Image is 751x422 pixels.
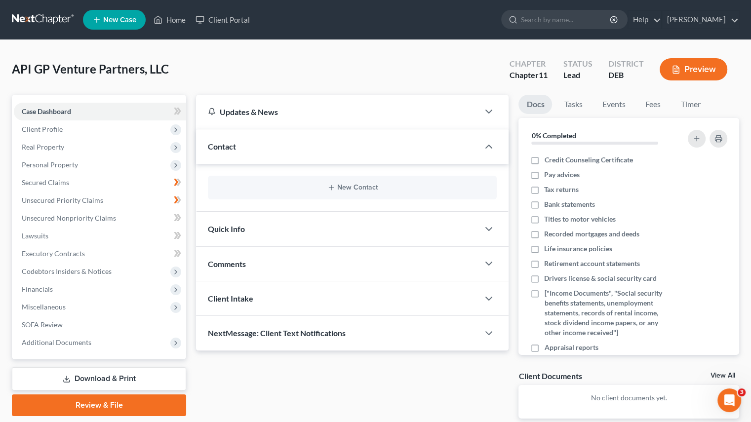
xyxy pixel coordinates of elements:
span: Bank statements [544,199,595,209]
button: New Contact [216,184,489,192]
span: Tax returns [544,185,579,194]
a: Fees [637,95,669,114]
span: Drivers license & social security card [544,273,657,283]
a: Unsecured Nonpriority Claims [14,209,186,227]
span: Credit Counseling Certificate [544,155,632,165]
span: Client Profile [22,125,63,133]
span: Contact [208,142,236,151]
span: Quick Info [208,224,245,233]
span: Titles to motor vehicles [544,214,616,224]
span: Financials [22,285,53,293]
span: Real Property [22,143,64,151]
a: Tasks [556,95,590,114]
div: District [608,58,644,70]
div: Chapter [510,70,548,81]
span: Comments [208,259,246,269]
p: No client documents yet. [526,393,731,403]
a: SOFA Review [14,316,186,334]
span: Pay advices [544,170,580,180]
span: Personal Property [22,160,78,169]
a: Download & Print [12,367,186,390]
span: Unsecured Nonpriority Claims [22,214,116,222]
a: Executory Contracts [14,245,186,263]
a: Unsecured Priority Claims [14,192,186,209]
div: Client Documents [518,371,582,381]
a: View All [711,372,735,379]
a: Client Portal [191,11,255,29]
input: Search by name... [521,10,611,29]
span: Unsecured Priority Claims [22,196,103,204]
a: Home [149,11,191,29]
span: Additional Documents [22,338,91,346]
a: Lawsuits [14,227,186,245]
span: NextMessage: Client Text Notifications [208,328,346,338]
span: Codebtors Insiders & Notices [22,267,112,275]
div: Lead [563,70,593,81]
div: Status [563,58,593,70]
span: Client Intake [208,294,253,303]
span: API GP Venture Partners, LLC [12,62,169,76]
div: DEB [608,70,644,81]
span: ["Income Documents", "Social security benefits statements, unemployment statements, records of re... [544,288,675,338]
a: Docs [518,95,552,114]
a: Events [594,95,633,114]
span: New Case [103,16,136,24]
a: Help [628,11,661,29]
a: Secured Claims [14,174,186,192]
a: Review & File [12,394,186,416]
a: [PERSON_NAME] [662,11,739,29]
span: SOFA Review [22,320,63,329]
a: Timer [672,95,708,114]
span: Appraisal reports [544,343,598,352]
span: Lawsuits [22,231,48,240]
span: Life insurance policies [544,244,612,254]
iframe: Intercom live chat [717,388,741,412]
button: Preview [660,58,727,80]
span: Case Dashboard [22,107,71,115]
span: 3 [738,388,746,396]
span: Retirement account statements [544,259,640,269]
div: Chapter [510,58,548,70]
div: Updates & News [208,107,467,117]
span: Secured Claims [22,178,69,187]
span: Executory Contracts [22,249,85,258]
a: Case Dashboard [14,103,186,120]
span: 11 [539,70,548,79]
strong: 0% Completed [531,131,576,140]
span: Miscellaneous [22,303,66,311]
span: Recorded mortgages and deeds [544,229,639,239]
